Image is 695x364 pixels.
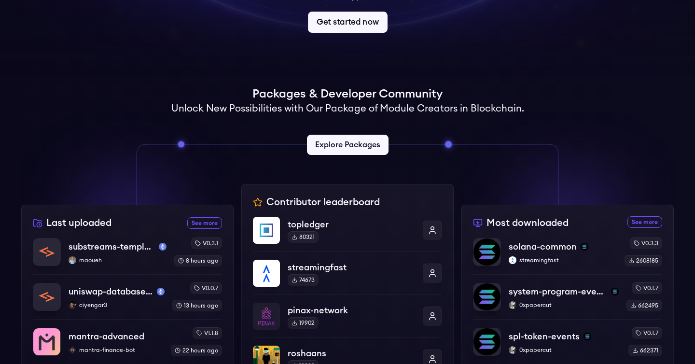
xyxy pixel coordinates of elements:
p: maoueh [69,256,167,264]
p: substreams-template [69,240,155,253]
p: 0xpapercut [509,346,621,354]
p: spl-token-events [509,330,580,343]
img: 0xpapercut [509,301,516,309]
div: v0.0.7 [190,282,222,294]
div: 662495 [626,300,662,311]
p: solana-common [509,240,577,253]
a: pinax-networkpinax-network19902 [253,294,442,337]
a: solana-commonsolana-commonsolanastreamingfaststreamingfastv0.3.32608185 [473,238,662,274]
img: maoueh [69,256,76,264]
img: topledger [253,217,280,244]
p: system-program-events [509,285,607,298]
div: v1.1.8 [193,327,222,339]
a: See more recently uploaded packages [187,217,222,229]
img: streamingfast [253,260,280,287]
a: Explore Packages [307,135,389,155]
p: 0xpapercut [509,301,619,309]
p: topledger [288,218,415,231]
div: 13 hours ago [172,300,222,311]
div: 80321 [288,231,319,243]
img: ciyengar3 [69,301,76,309]
img: uniswap-database-changes-mainnet [33,283,60,310]
img: solana [584,333,591,340]
img: streamingfast [509,256,516,264]
div: v0.3.1 [191,238,222,249]
img: system-program-events [473,283,500,310]
p: streamingfast [288,261,415,274]
img: 0xpapercut [509,346,516,354]
p: mantra-advanced [69,330,144,343]
div: 74673 [288,274,319,286]
img: mantra-advanced [33,328,60,355]
img: mantra-finance-bot [69,346,76,354]
a: topledgertopledger80321 [253,217,442,252]
a: system-program-eventssystem-program-eventssolana0xpapercut0xpapercutv0.1.7662495 [473,274,662,319]
p: streamingfast [509,256,617,264]
h2: Unlock New Possibilities with Our Package of Module Creators in Blockchain. [171,102,524,115]
img: solana-common [473,238,500,266]
div: 19902 [288,317,319,329]
img: spl-token-events [473,328,500,355]
img: solana [581,243,588,251]
img: solana [611,288,619,295]
a: Get started now [308,12,388,33]
div: v0.1.7 [632,282,662,294]
a: spl-token-eventsspl-token-eventssolana0xpapercut0xpapercutv0.1.7662371 [473,319,662,364]
div: v0.1.7 [632,327,662,339]
div: 2608185 [625,255,662,266]
img: mainnet [159,243,167,251]
img: substreams-template [33,238,60,266]
div: 662371 [628,345,662,356]
img: mainnet [157,288,165,295]
p: roshaans [288,347,415,360]
a: uniswap-database-changes-mainnetuniswap-database-changes-mainnetmainnetciyengar3ciyengar3v0.0.713... [33,274,222,319]
a: streamingfaststreamingfast74673 [253,252,442,294]
p: ciyengar3 [69,301,165,309]
a: substreams-templatesubstreams-templatemainnetmaouehmaouehv0.3.18 hours ago [33,238,222,274]
div: v0.3.3 [630,238,662,249]
h1: Packages & Developer Community [252,86,443,102]
p: pinax-network [288,304,415,317]
img: pinax-network [253,303,280,330]
a: See more most downloaded packages [627,216,662,228]
p: mantra-finance-bot [69,346,163,354]
p: uniswap-database-changes-mainnet [69,285,153,298]
div: 22 hours ago [171,345,222,356]
div: 8 hours ago [174,255,222,266]
a: mantra-advancedmantra-advancedmantra-finance-botmantra-finance-botv1.1.822 hours ago [33,319,222,364]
